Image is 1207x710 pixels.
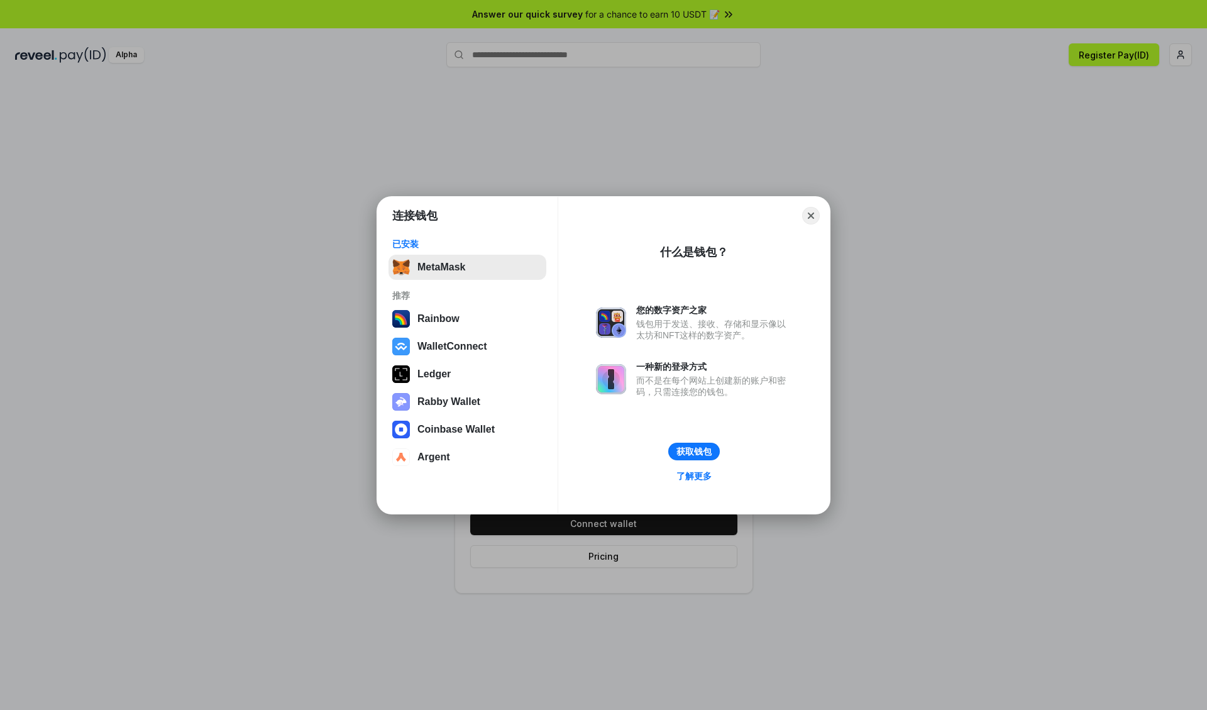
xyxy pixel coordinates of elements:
[392,365,410,383] img: svg+xml,%3Csvg%20xmlns%3D%22http%3A%2F%2Fwww.w3.org%2F2000%2Fsvg%22%20width%3D%2228%22%20height%3...
[417,341,487,352] div: WalletConnect
[392,290,543,301] div: 推荐
[417,424,495,435] div: Coinbase Wallet
[669,468,719,484] a: 了解更多
[596,308,626,338] img: svg+xml,%3Csvg%20xmlns%3D%22http%3A%2F%2Fwww.w3.org%2F2000%2Fsvg%22%20fill%3D%22none%22%20viewBox...
[392,421,410,438] img: svg+xml,%3Csvg%20width%3D%2228%22%20height%3D%2228%22%20viewBox%3D%220%200%2028%2028%22%20fill%3D...
[596,364,626,394] img: svg+xml,%3Csvg%20xmlns%3D%22http%3A%2F%2Fwww.w3.org%2F2000%2Fsvg%22%20fill%3D%22none%22%20viewBox...
[389,306,546,331] button: Rainbow
[389,445,546,470] button: Argent
[392,393,410,411] img: svg+xml,%3Csvg%20xmlns%3D%22http%3A%2F%2Fwww.w3.org%2F2000%2Fsvg%22%20fill%3D%22none%22%20viewBox...
[668,443,720,460] button: 获取钱包
[417,369,451,380] div: Ledger
[392,310,410,328] img: svg+xml,%3Csvg%20width%3D%22120%22%20height%3D%22120%22%20viewBox%3D%220%200%20120%20120%22%20fil...
[417,452,450,463] div: Argent
[636,375,792,397] div: 而不是在每个网站上创建新的账户和密码，只需连接您的钱包。
[676,446,712,457] div: 获取钱包
[389,255,546,280] button: MetaMask
[389,389,546,414] button: Rabby Wallet
[417,262,465,273] div: MetaMask
[802,207,820,225] button: Close
[389,362,546,387] button: Ledger
[389,334,546,359] button: WalletConnect
[392,448,410,466] img: svg+xml,%3Csvg%20width%3D%2228%22%20height%3D%2228%22%20viewBox%3D%220%200%2028%2028%22%20fill%3D...
[676,470,712,482] div: 了解更多
[660,245,728,260] div: 什么是钱包？
[389,417,546,442] button: Coinbase Wallet
[636,304,792,316] div: 您的数字资产之家
[392,208,438,223] h1: 连接钱包
[392,338,410,355] img: svg+xml,%3Csvg%20width%3D%2228%22%20height%3D%2228%22%20viewBox%3D%220%200%2028%2028%22%20fill%3D...
[417,396,480,408] div: Rabby Wallet
[636,318,792,341] div: 钱包用于发送、接收、存储和显示像以太坊和NFT这样的数字资产。
[417,313,460,324] div: Rainbow
[392,258,410,276] img: svg+xml,%3Csvg%20fill%3D%22none%22%20height%3D%2233%22%20viewBox%3D%220%200%2035%2033%22%20width%...
[636,361,792,372] div: 一种新的登录方式
[392,238,543,250] div: 已安装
